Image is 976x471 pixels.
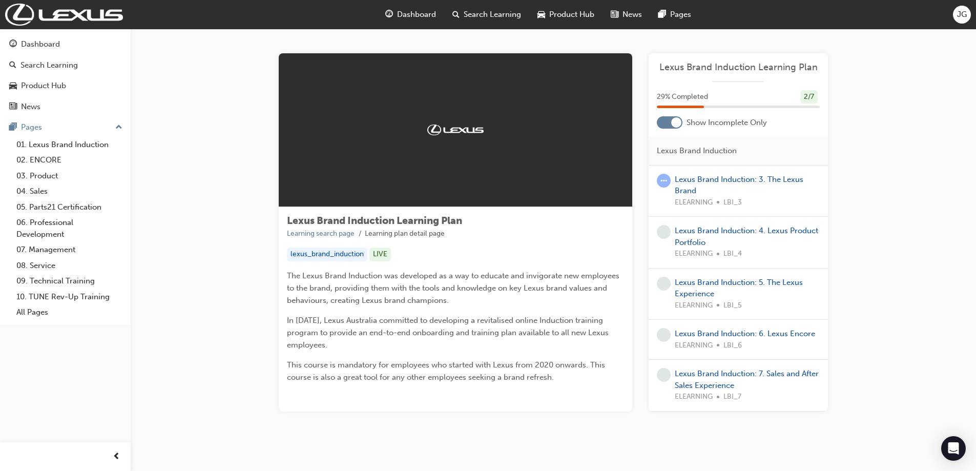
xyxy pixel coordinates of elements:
[365,228,445,240] li: Learning plan detail page
[287,229,355,238] a: Learning search page
[369,248,391,261] div: LIVE
[657,225,671,239] span: learningRecordVerb_NONE-icon
[650,4,699,25] a: pages-iconPages
[723,340,742,352] span: LBI_6
[657,174,671,188] span: learningRecordVerb_ATTEMPT-icon
[941,436,966,461] div: Open Intercom Messenger
[452,8,460,21] span: search-icon
[529,4,603,25] a: car-iconProduct Hub
[9,81,17,91] span: car-icon
[723,197,742,209] span: LBI_3
[9,61,16,70] span: search-icon
[675,300,713,312] span: ELEARNING
[427,125,484,135] img: Trak
[657,328,671,342] span: learningRecordVerb_NONE-icon
[657,368,671,382] span: learningRecordVerb_NONE-icon
[9,123,17,132] span: pages-icon
[675,175,803,196] a: Lexus Brand Induction: 3. The Lexus Brand
[287,271,621,305] span: The Lexus Brand Induction was developed as a way to educate and invigorate new employees to the b...
[687,117,767,129] span: Show Incomplete Only
[549,9,594,21] span: Product Hub
[622,9,642,21] span: News
[12,215,127,242] a: 06. Professional Development
[385,8,393,21] span: guage-icon
[657,277,671,291] span: learningRecordVerb_NONE-icon
[957,9,967,21] span: JG
[4,56,127,75] a: Search Learning
[723,391,741,403] span: LBI_7
[800,90,818,104] div: 2 / 7
[12,199,127,215] a: 05. Parts21 Certification
[675,278,803,299] a: Lexus Brand Induction: 5. The Lexus Experience
[675,329,815,338] a: Lexus Brand Induction: 6. Lexus Encore
[5,4,123,26] img: Trak
[603,4,650,25] a: news-iconNews
[4,97,127,116] a: News
[675,369,819,390] a: Lexus Brand Induction: 7. Sales and After Sales Experience
[444,4,529,25] a: search-iconSearch Learning
[377,4,444,25] a: guage-iconDashboard
[670,9,691,21] span: Pages
[397,9,436,21] span: Dashboard
[20,59,78,71] div: Search Learning
[4,35,127,54] a: Dashboard
[287,248,367,261] div: lexus_brand_induction
[21,38,60,50] div: Dashboard
[4,118,127,137] button: Pages
[12,273,127,289] a: 09. Technical Training
[675,226,818,247] a: Lexus Brand Induction: 4. Lexus Product Portfolio
[12,242,127,258] a: 07. Management
[287,316,611,350] span: In [DATE], Lexus Australia committed to developing a revitalised online Induction training progra...
[12,168,127,184] a: 03. Product
[9,103,17,112] span: news-icon
[657,62,820,73] a: Lexus Brand Induction Learning Plan
[537,8,545,21] span: car-icon
[4,76,127,95] a: Product Hub
[675,340,713,352] span: ELEARNING
[675,391,713,403] span: ELEARNING
[464,9,521,21] span: Search Learning
[658,8,666,21] span: pages-icon
[611,8,618,21] span: news-icon
[21,121,42,133] div: Pages
[675,248,713,260] span: ELEARNING
[287,215,462,227] span: Lexus Brand Induction Learning Plan
[12,258,127,274] a: 08. Service
[675,197,713,209] span: ELEARNING
[115,121,122,134] span: up-icon
[723,300,742,312] span: LBI_5
[21,80,66,92] div: Product Hub
[12,183,127,199] a: 04. Sales
[21,101,40,113] div: News
[657,145,737,157] span: Lexus Brand Induction
[953,6,971,24] button: JG
[723,248,742,260] span: LBI_4
[4,33,127,118] button: DashboardSearch LearningProduct HubNews
[287,360,607,382] span: This course is mandatory for employees who started with Lexus from 2020 onwards. This course is a...
[12,289,127,305] a: 10. TUNE Rev-Up Training
[9,40,17,49] span: guage-icon
[113,450,120,463] span: prev-icon
[12,152,127,168] a: 02. ENCORE
[12,304,127,320] a: All Pages
[657,91,708,103] span: 29 % Completed
[12,137,127,153] a: 01. Lexus Brand Induction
